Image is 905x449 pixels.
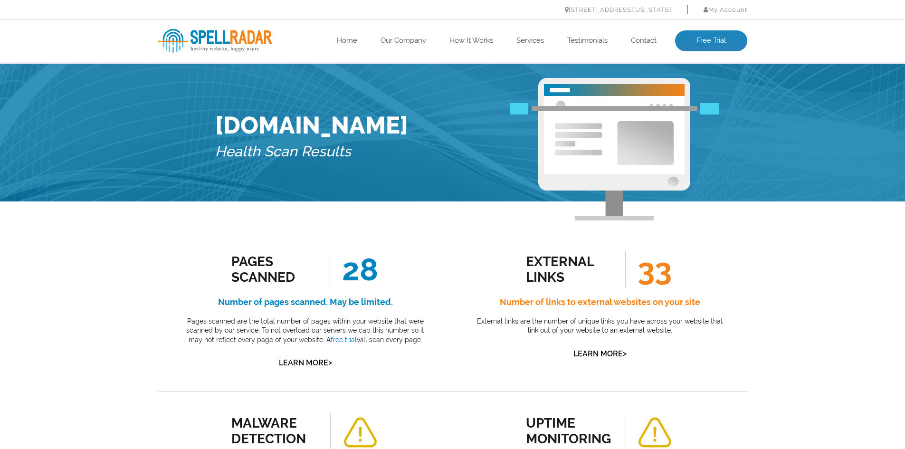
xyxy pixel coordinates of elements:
span: 28 [330,251,378,287]
p: Pages scanned are the total number of pages within your website that were scanned by our service.... [180,317,431,345]
span: > [623,347,627,360]
h4: Number of links to external websites on your site [474,295,726,310]
img: alert [637,417,672,448]
div: Pages Scanned [231,254,317,285]
img: Free Webiste Analysis [538,78,690,220]
a: Learn More> [279,358,332,367]
h4: Number of pages scanned. May be limited. [180,295,431,310]
span: > [328,356,332,369]
h1: [DOMAIN_NAME] [215,111,408,139]
a: free trial [331,336,357,344]
div: malware detection [231,415,317,447]
div: external links [526,254,612,285]
img: Free Website Analysis [544,96,685,174]
img: Free Webiste Analysis [510,158,719,169]
div: uptime monitoring [526,415,612,447]
span: 33 [625,251,672,287]
a: Learn More> [573,349,627,358]
p: External links are the number of unique links you have across your website that link out of your ... [474,317,726,335]
img: alert [343,417,378,448]
h5: Health Scan Results [215,139,408,164]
